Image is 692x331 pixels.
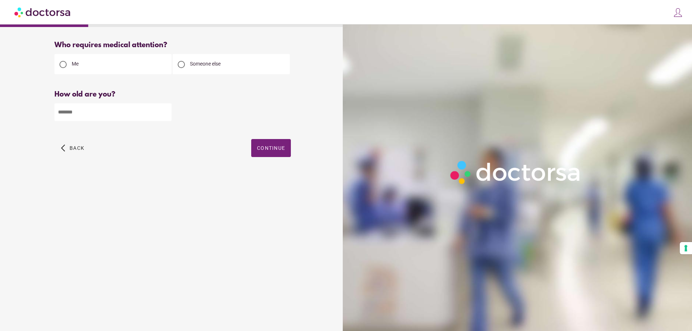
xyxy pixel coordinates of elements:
div: How old are you? [54,90,291,99]
img: Logo-Doctorsa-trans-White-partial-flat.png [447,157,585,188]
span: Back [70,145,84,151]
span: Continue [257,145,285,151]
button: Continue [251,139,291,157]
span: Someone else [190,61,221,67]
img: icons8-customer-100.png [673,8,683,18]
img: Doctorsa.com [14,4,71,20]
button: arrow_back_ios Back [58,139,87,157]
span: Me [72,61,79,67]
button: Your consent preferences for tracking technologies [680,242,692,254]
div: Who requires medical attention? [54,41,291,49]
